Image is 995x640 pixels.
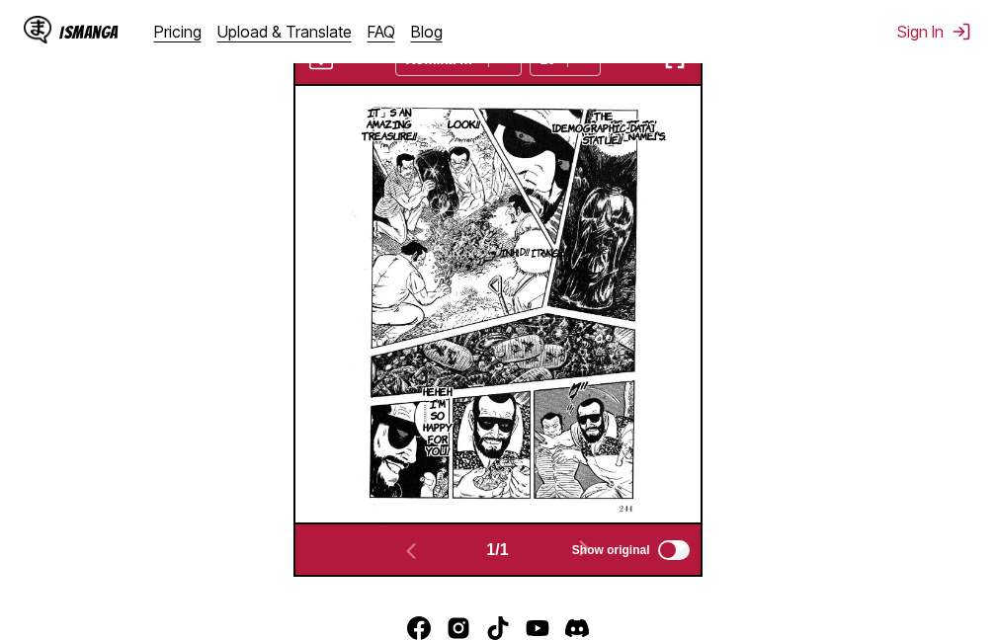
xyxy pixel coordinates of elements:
img: IsManga YouTube [526,616,549,640]
span: 1 / 1 [486,541,508,559]
a: Instagram [447,616,470,640]
p: d!! [516,241,534,261]
a: Discord [565,616,589,640]
a: IsManga LogoIsManga [24,16,154,47]
span: Show original [572,543,650,557]
div: IsManga [59,23,119,41]
p: Heheh. I'm so happy for you! [419,381,456,460]
img: IsManga Instagram [447,616,470,640]
a: TikTok [486,616,510,640]
a: Pricing [154,22,202,41]
a: Blog [411,22,443,41]
a: Upload & Translate [217,22,352,41]
p: It」s an amazing treasure!! [358,102,421,145]
a: Facebook [407,616,431,640]
img: IsManga Logo [24,16,51,43]
img: IsManga Discord [565,616,589,640]
p: inheritance [496,242,569,262]
img: Manga Panel [350,86,645,522]
a: Youtube [526,616,549,640]
a: FAQ [368,22,395,41]
img: Previous page [399,539,423,563]
img: IsManga TikTok [486,616,510,640]
p: Look!! [444,114,484,133]
img: Sign out [952,22,971,41]
input: Show original [658,540,690,560]
img: IsManga Facebook [407,616,431,640]
button: Sign In [897,22,971,41]
p: The [DEMOGRAPHIC_DATA] statue!! [548,106,658,149]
